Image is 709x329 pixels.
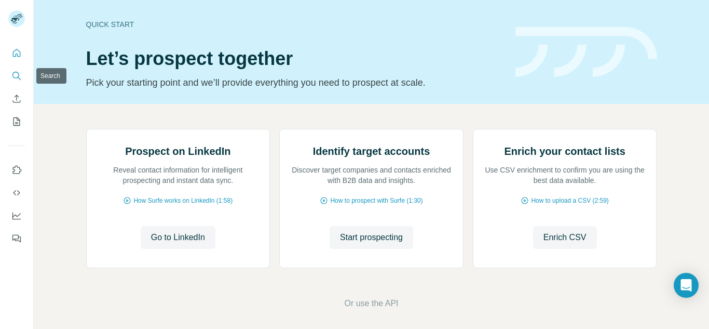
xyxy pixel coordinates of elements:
[8,161,25,179] button: Use Surfe on LinkedIn
[8,183,25,202] button: Use Surfe API
[125,144,230,159] h2: Prospect on LinkedIn
[340,231,403,244] span: Start prospecting
[86,48,503,69] h1: Let’s prospect together
[515,27,657,77] img: banner
[533,226,597,249] button: Enrich CSV
[504,144,625,159] h2: Enrich your contact lists
[531,196,608,205] span: How to upload a CSV (2:59)
[8,44,25,62] button: Quick start
[8,206,25,225] button: Dashboard
[543,231,587,244] span: Enrich CSV
[8,229,25,248] button: Feedback
[484,165,646,186] p: Use CSV enrichment to confirm you are using the best data available.
[8,89,25,108] button: Enrich CSV
[330,226,413,249] button: Start prospecting
[86,19,503,30] div: Quick start
[8,67,25,85] button: Search
[674,273,699,298] div: Open Intercom Messenger
[290,165,453,186] p: Discover target companies and contacts enriched with B2B data and insights.
[344,297,398,310] button: Or use the API
[330,196,422,205] span: How to prospect with Surfe (1:30)
[313,144,430,159] h2: Identify target accounts
[97,165,260,186] p: Reveal contact information for intelligent prospecting and instant data sync.
[86,75,503,90] p: Pick your starting point and we’ll provide everything you need to prospect at scale.
[133,196,233,205] span: How Surfe works on LinkedIn (1:58)
[151,231,205,244] span: Go to LinkedIn
[141,226,215,249] button: Go to LinkedIn
[8,112,25,131] button: My lists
